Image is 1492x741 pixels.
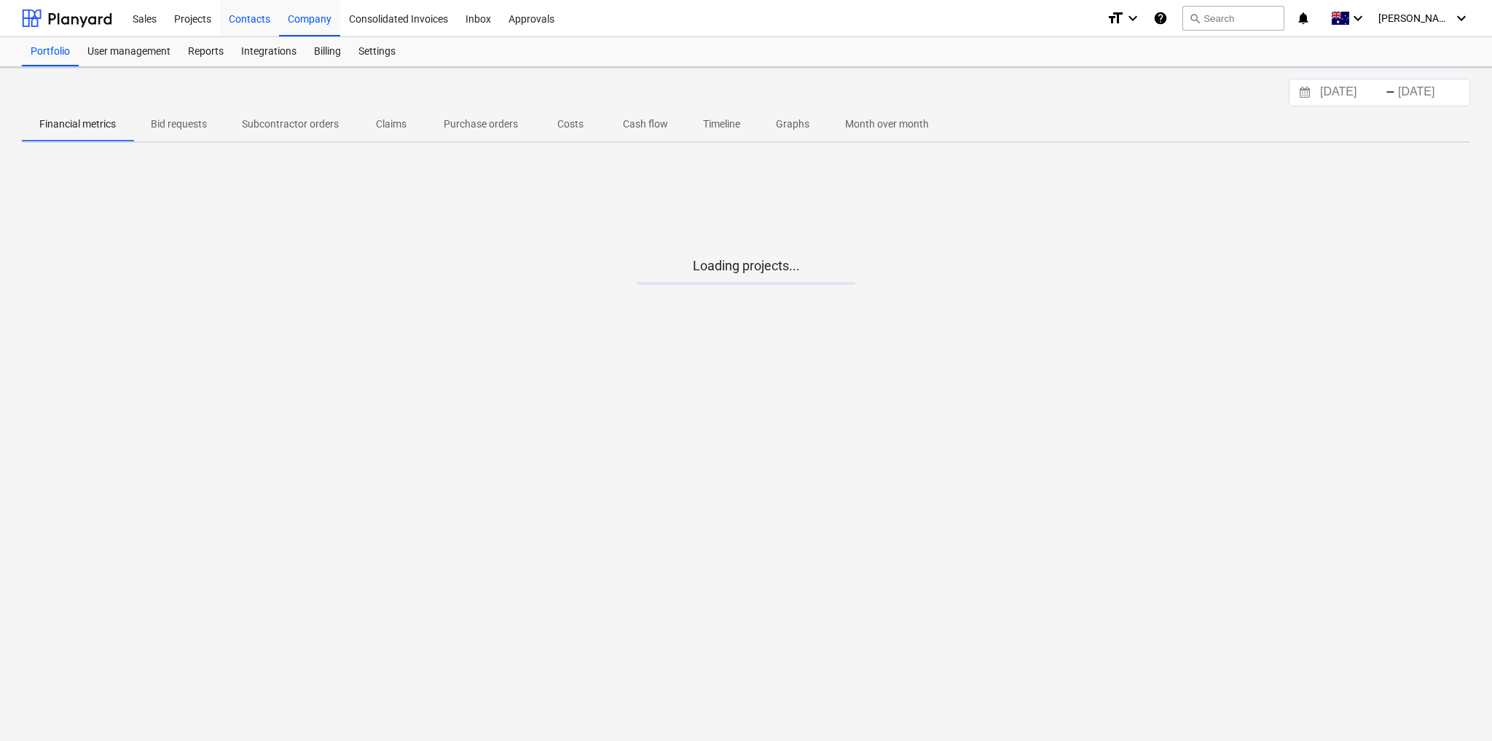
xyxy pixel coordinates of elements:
[1453,9,1470,27] i: keyboard_arrow_down
[374,117,409,132] p: Claims
[775,117,810,132] p: Graphs
[1292,85,1317,101] button: Interact with the calendar and add the check-in date for your trip.
[1419,671,1492,741] iframe: Chat Widget
[232,37,305,66] a: Integrations
[305,37,350,66] a: Billing
[1386,88,1395,97] div: -
[242,117,339,132] p: Subcontractor orders
[703,117,740,132] p: Timeline
[151,117,207,132] p: Bid requests
[1317,82,1391,103] input: Start Date
[1189,12,1201,24] span: search
[350,37,404,66] a: Settings
[1378,12,1451,24] span: [PERSON_NAME]
[1124,9,1142,27] i: keyboard_arrow_down
[444,117,518,132] p: Purchase orders
[1153,9,1168,27] i: Knowledge base
[39,117,116,132] p: Financial metrics
[637,257,855,275] p: Loading projects...
[79,37,179,66] a: User management
[1296,9,1311,27] i: notifications
[1349,9,1367,27] i: keyboard_arrow_down
[845,117,929,132] p: Month over month
[1182,6,1284,31] button: Search
[1107,9,1124,27] i: format_size
[1395,82,1469,103] input: End Date
[22,37,79,66] a: Portfolio
[179,37,232,66] a: Reports
[623,117,668,132] p: Cash flow
[553,117,588,132] p: Costs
